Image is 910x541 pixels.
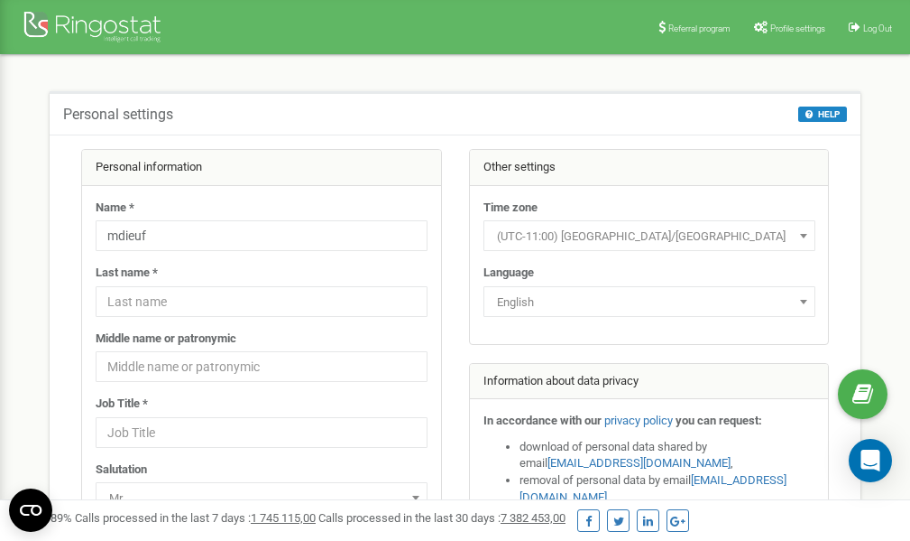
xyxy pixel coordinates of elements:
[604,414,673,427] a: privacy policy
[318,511,565,525] span: Calls processed in the last 30 days :
[668,23,731,33] span: Referral program
[798,107,847,122] button: HELP
[470,364,829,400] div: Information about data privacy
[490,290,809,315] span: English
[63,107,173,123] h5: Personal settings
[96,200,134,217] label: Name *
[96,331,236,348] label: Middle name or patronymic
[96,396,148,413] label: Job Title *
[676,414,762,427] strong: you can request:
[96,286,427,317] input: Last name
[483,220,815,251] span: (UTC-11:00) Pacific/Midway
[96,220,427,251] input: Name
[96,482,427,513] span: Mr.
[483,200,538,217] label: Time zone
[96,265,158,282] label: Last name *
[849,439,892,482] div: Open Intercom Messenger
[96,351,427,382] input: Middle name or patronymic
[863,23,892,33] span: Log Out
[519,439,815,472] li: download of personal data shared by email ,
[251,511,316,525] u: 1 745 115,00
[483,414,602,427] strong: In accordance with our
[96,417,427,448] input: Job Title
[490,224,809,249] span: (UTC-11:00) Pacific/Midway
[470,150,829,186] div: Other settings
[501,511,565,525] u: 7 382 453,00
[770,23,825,33] span: Profile settings
[519,472,815,506] li: removal of personal data by email ,
[82,150,441,186] div: Personal information
[96,462,147,479] label: Salutation
[547,456,731,470] a: [EMAIL_ADDRESS][DOMAIN_NAME]
[9,489,52,532] button: Open CMP widget
[483,265,534,282] label: Language
[75,511,316,525] span: Calls processed in the last 7 days :
[483,286,815,317] span: English
[102,486,421,511] span: Mr.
